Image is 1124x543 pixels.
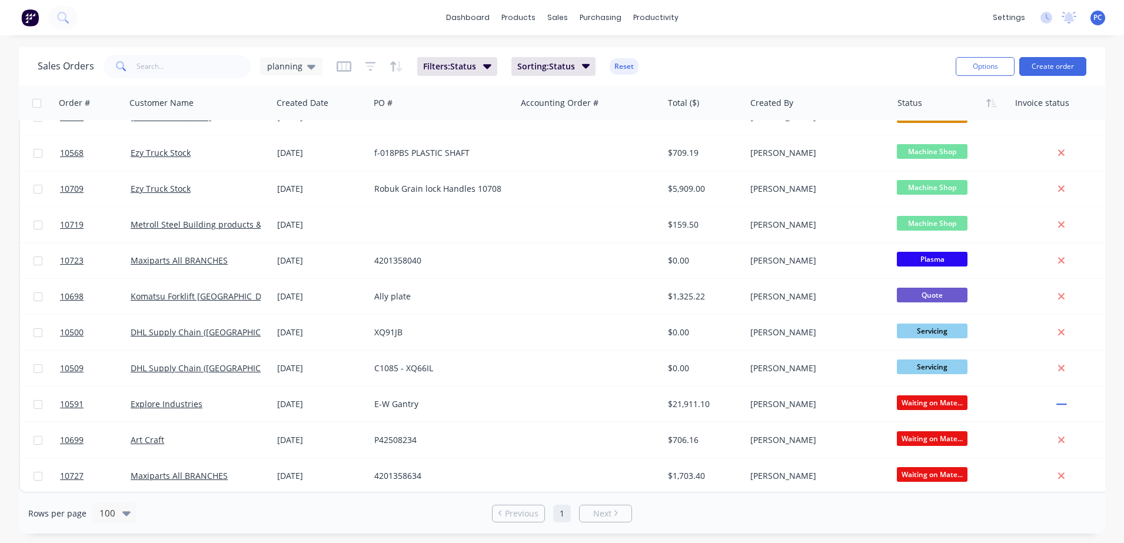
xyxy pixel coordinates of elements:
input: Search... [137,55,251,78]
a: 10723 [60,243,131,278]
div: Created Date [277,97,328,109]
a: dashboard [440,9,496,26]
button: Sorting:Status [511,57,596,76]
div: Customer Name [129,97,194,109]
a: 10727 [60,458,131,494]
div: [PERSON_NAME] [750,183,881,195]
div: Invoice status [1015,97,1069,109]
span: Waiting on Mate... [897,467,967,482]
div: [PERSON_NAME] [750,147,881,159]
a: Maxiparts All BRANCHES [131,255,228,266]
span: Servicing [897,324,967,338]
span: Sorting: Status [517,61,575,72]
div: [PERSON_NAME] [750,255,881,266]
div: C1085 - XQ66IL [374,362,505,374]
div: products [496,9,541,26]
a: DHL Supply Chain ([GEOGRAPHIC_DATA]) Pty Lt [131,362,313,374]
div: $0.00 [668,362,737,374]
div: [PERSON_NAME] [750,291,881,302]
div: XQ91JB [374,327,505,338]
div: f-018PBS PLASTIC SHAFT [374,147,505,159]
div: [PERSON_NAME] [750,219,881,231]
span: 10591 [60,398,84,410]
button: Create order [1019,57,1086,76]
a: 10591 [60,387,131,422]
span: 10568 [60,147,84,159]
div: [PERSON_NAME] [750,470,881,482]
div: sales [541,9,574,26]
a: Previous page [493,508,544,519]
a: Art Craft [131,434,164,445]
a: Explore Industries [131,398,202,409]
a: 10719 [60,207,131,242]
a: 10709 [60,171,131,206]
div: Status [897,97,922,109]
span: 10698 [60,291,84,302]
a: Ezy Truck Stock [131,183,191,194]
span: 10723 [60,255,84,266]
span: Servicing [897,359,967,374]
div: [DATE] [277,255,365,266]
div: Robuk Grain lock Handles 10708 [374,183,505,195]
div: purchasing [574,9,627,26]
div: $159.50 [668,219,737,231]
div: Order # [59,97,90,109]
span: 10719 [60,219,84,231]
a: Komatsu Forklift [GEOGRAPHIC_DATA] [131,291,278,302]
div: PO # [374,97,393,109]
a: Page 1 is your current page [553,505,571,522]
span: 10727 [60,470,84,482]
div: [DATE] [277,183,365,195]
a: 10509 [60,351,131,386]
div: $0.00 [668,327,737,338]
div: $5,909.00 [668,183,737,195]
span: Quote [897,288,967,302]
a: DHL Supply Chain ([GEOGRAPHIC_DATA]) Pty Lt [131,327,313,338]
div: 4201358634 [374,470,505,482]
div: Total ($) [668,97,699,109]
div: Accounting Order # [521,97,598,109]
a: 10698 [60,279,131,314]
span: Plasma [897,252,967,266]
div: $706.16 [668,434,737,446]
div: [DATE] [277,362,365,374]
div: [DATE] [277,470,365,482]
div: [PERSON_NAME] [750,434,881,446]
div: [DATE] [277,327,365,338]
div: $21,911.10 [668,398,737,410]
button: Options [956,57,1015,76]
a: 10568 [60,135,131,171]
div: Ally plate [374,291,505,302]
span: PC [1093,12,1102,23]
div: $0.00 [668,255,737,266]
a: Next page [580,508,631,519]
div: $709.19 [668,147,737,159]
button: Filters:Status [417,57,497,76]
div: [DATE] [277,147,365,159]
div: productivity [627,9,684,26]
span: Machine Shop [897,144,967,159]
div: [PERSON_NAME] [750,362,881,374]
div: 4201358040 [374,255,505,266]
div: P42508234 [374,434,505,446]
span: Waiting on Mate... [897,431,967,446]
div: Created By [750,97,793,109]
span: Previous [505,508,538,519]
a: Metroll Steel Building products & Solutions [131,219,301,230]
a: 10699 [60,422,131,458]
a: Ezy Truck Stock [131,147,191,158]
h1: Sales Orders [38,61,94,72]
span: Next [593,508,611,519]
img: Factory [21,9,39,26]
span: Machine Shop [897,216,967,231]
a: Maxiparts All BRANCHES [131,470,228,481]
div: [DATE] [277,398,365,410]
div: [DATE] [277,219,365,231]
a: 10500 [60,315,131,350]
span: Filters: Status [423,61,476,72]
div: [PERSON_NAME] [750,327,881,338]
span: planning [267,60,302,72]
button: Reset [610,58,639,75]
span: Waiting on Mate... [897,395,967,410]
div: [DATE] [277,434,365,446]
